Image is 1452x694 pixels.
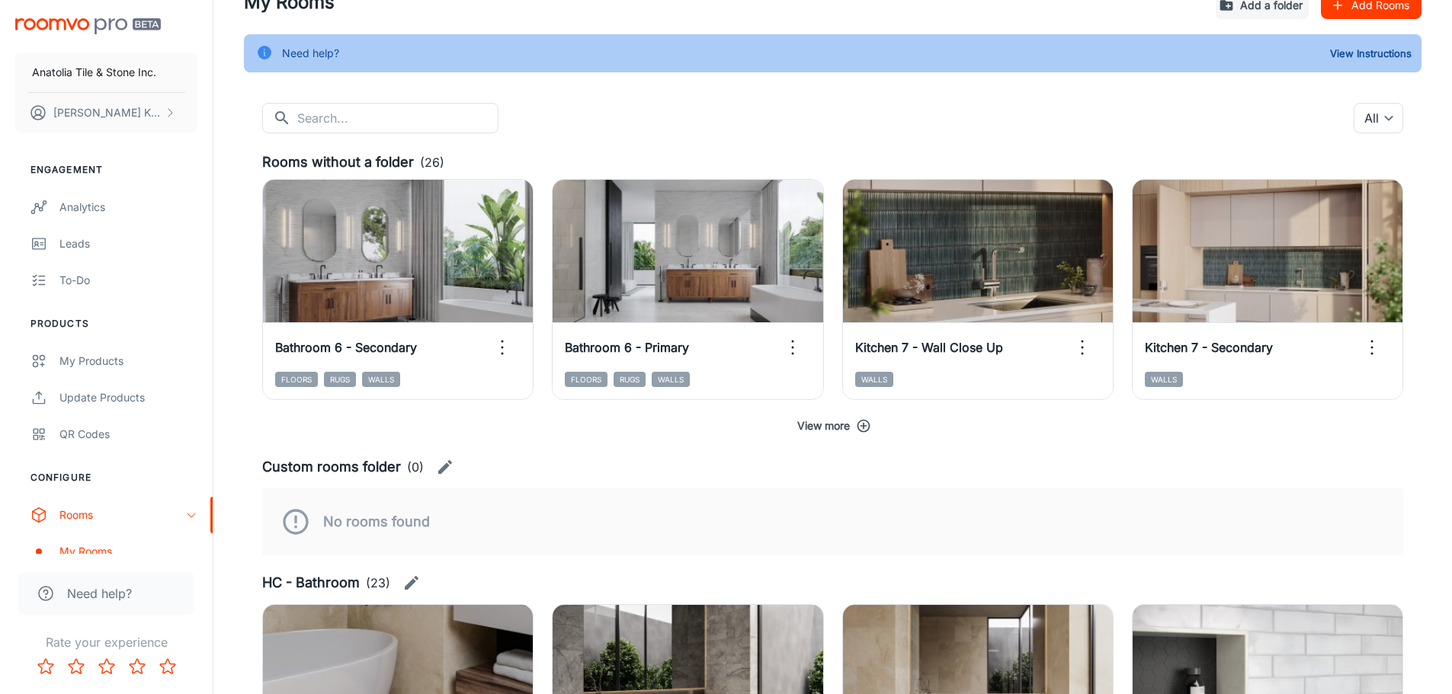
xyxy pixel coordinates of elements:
span: Walls [855,372,893,387]
div: All [1354,103,1403,133]
h6: Bathroom 6 - Secondary [275,338,417,357]
div: My Rooms [59,543,197,560]
span: Floors [565,372,607,387]
button: View more [262,412,1403,440]
p: (23) [366,574,390,592]
input: Search... [297,103,498,133]
span: Need help? [67,584,132,603]
img: Roomvo PRO Beta [15,18,161,34]
h6: Bathroom 6 - Primary [565,338,689,357]
button: Rate 2 star [61,651,91,682]
p: (0) [407,458,424,476]
div: Leads [59,235,197,252]
span: Floors [275,372,318,387]
button: Rate 3 star [91,651,122,682]
button: Anatolia Tile & Stone Inc. [15,53,197,92]
h6: Kitchen 7 - Secondary [1145,338,1273,357]
button: Rate 1 star [30,651,61,682]
div: Need help? [282,39,339,68]
span: Rugs [614,372,646,387]
button: [PERSON_NAME] Kundargi [15,93,197,133]
span: Walls [652,372,690,387]
div: QR Codes [59,426,197,443]
p: [PERSON_NAME] Kundargi [53,104,161,121]
button: Rate 5 star [152,651,183,682]
div: To-do [59,272,197,289]
button: View Instructions [1326,42,1415,65]
div: My Products [59,353,197,369]
p: Anatolia Tile & Stone Inc. [32,64,156,81]
p: Rate your experience [12,633,200,651]
p: (26) [420,153,444,171]
h6: HC - Bathroom [262,572,360,593]
button: Rate 4 star [122,651,152,682]
h6: No rooms found [323,511,430,532]
h6: Rooms without a folder [262,152,414,173]
h6: Custom rooms folder [262,456,401,478]
div: Update Products [59,389,197,406]
div: Analytics [59,199,197,216]
span: Walls [1145,372,1183,387]
span: Walls [362,372,400,387]
span: Rugs [324,372,356,387]
div: Rooms [59,507,185,523]
h6: Kitchen 7 - Wall Close Up [855,338,1003,357]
